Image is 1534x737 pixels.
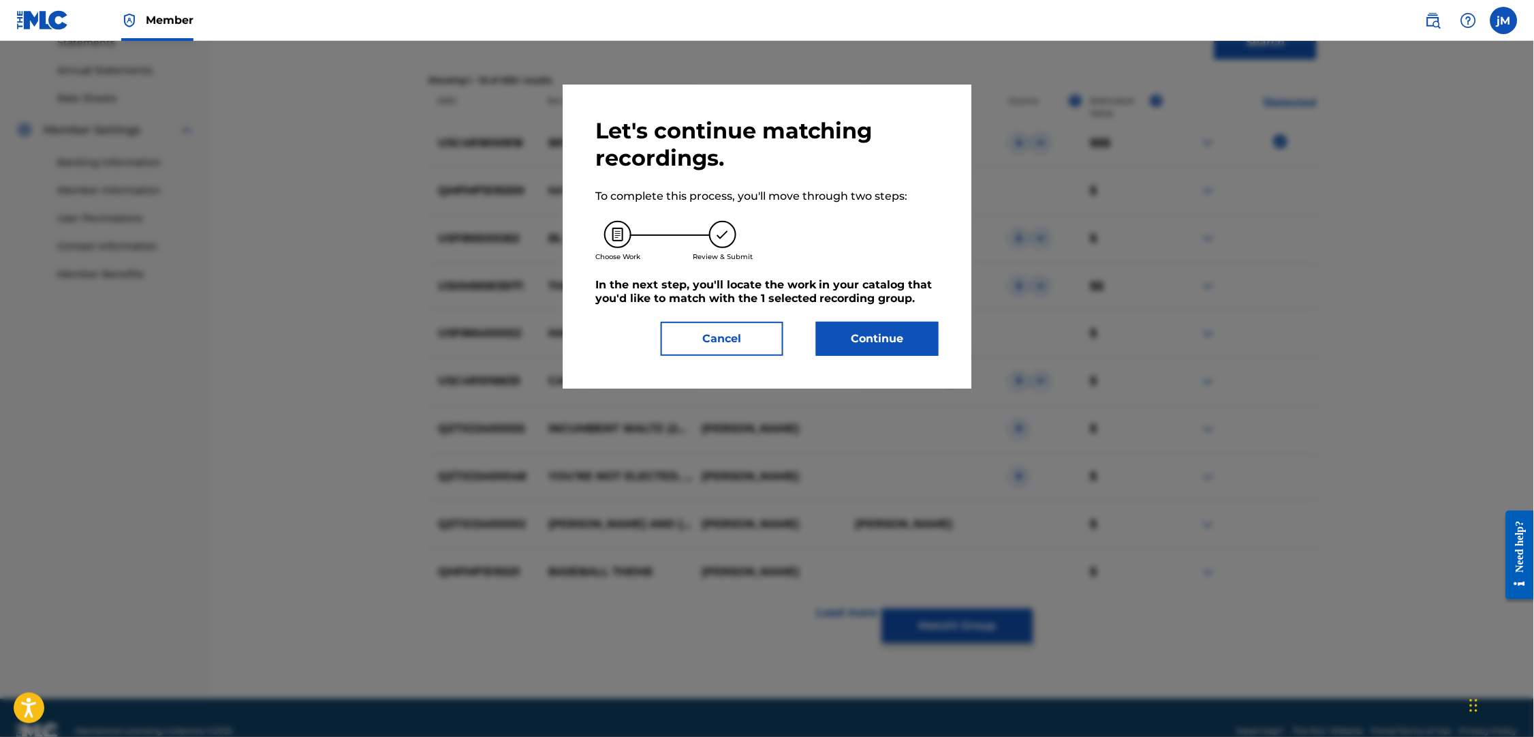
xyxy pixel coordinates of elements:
h5: In the next step, you'll locate the work in your catalog that you'd like to match with the 1 sele... [595,278,939,305]
img: Top Rightsholder [121,12,138,29]
button: Cancel [661,322,783,356]
iframe: Chat Widget [1466,672,1534,737]
h2: Let's continue matching recordings. [595,117,939,172]
p: Choose Work [595,252,640,262]
img: 26af456c4569493f7445.svg [604,221,631,248]
iframe: Resource Center [1497,498,1534,612]
p: To complete this process, you'll move through two steps: [595,188,939,205]
div: Help [1455,7,1482,34]
p: Review & Submit [693,252,753,262]
div: User Menu [1490,7,1518,34]
a: Public Search [1420,7,1447,34]
img: search [1425,12,1441,29]
img: help [1460,12,1477,29]
button: Continue [816,322,939,356]
img: MLC Logo [16,10,69,30]
span: Member [146,12,193,28]
img: 173f8e8b57e69610e344.svg [709,221,736,248]
div: Drag [1470,685,1478,726]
